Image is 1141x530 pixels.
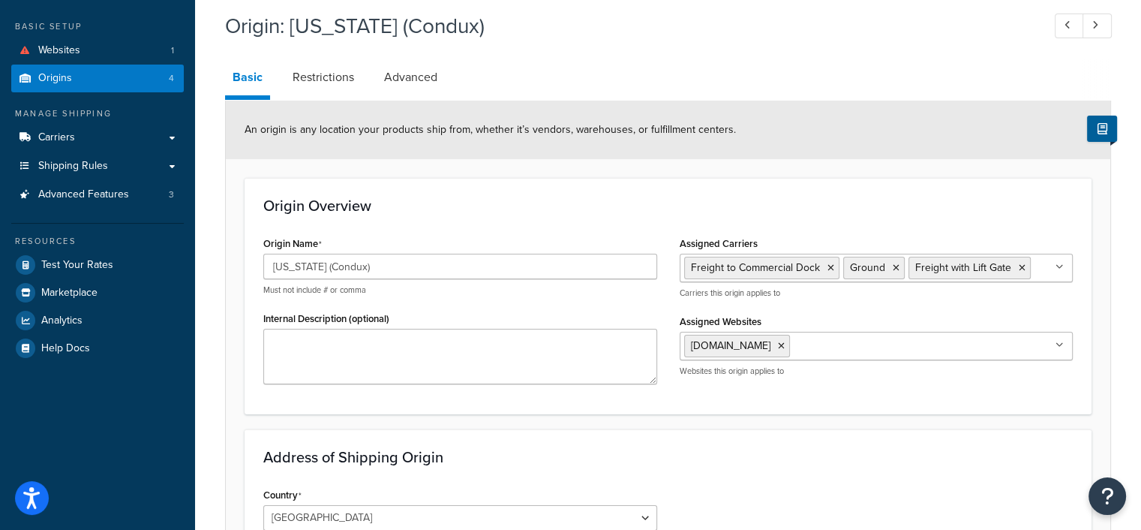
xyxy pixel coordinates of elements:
label: Country [263,489,302,501]
h1: Origin: [US_STATE] (Condux) [225,11,1027,41]
label: Internal Description (optional) [263,313,389,324]
span: Advanced Features [38,188,129,201]
a: Advanced [377,59,445,95]
span: Help Docs [41,342,90,355]
span: 4 [169,72,174,85]
span: Freight to Commercial Dock [691,260,820,276]
span: 3 [169,188,174,201]
button: Show Help Docs [1087,116,1117,142]
a: Restrictions [285,59,362,95]
span: Websites [38,44,80,57]
div: Manage Shipping [11,107,184,120]
label: Assigned Websites [680,316,761,327]
div: Resources [11,235,184,248]
a: Test Your Rates [11,251,184,279]
h3: Address of Shipping Origin [263,449,1073,465]
button: Open Resource Center [1088,477,1126,515]
span: Carriers [38,131,75,144]
span: Analytics [41,315,83,327]
p: Must not include # or comma [263,285,657,296]
h3: Origin Overview [263,197,1073,214]
a: Previous Record [1055,14,1084,38]
span: Freight with Lift Gate [915,260,1011,276]
label: Assigned Carriers [680,238,758,249]
span: 1 [171,44,174,57]
li: Origins [11,65,184,92]
span: [DOMAIN_NAME] [691,338,770,354]
label: Origin Name [263,238,322,250]
a: Carriers [11,124,184,152]
a: Analytics [11,307,184,334]
a: Advanced Features3 [11,181,184,209]
a: Next Record [1082,14,1112,38]
span: Origins [38,72,72,85]
a: Shipping Rules [11,152,184,180]
span: An origin is any location your products ship from, whether it’s vendors, warehouses, or fulfillme... [245,122,736,137]
li: Advanced Features [11,181,184,209]
span: Marketplace [41,287,98,300]
p: Carriers this origin applies to [680,288,1073,299]
span: Ground [850,260,885,276]
a: Origins4 [11,65,184,92]
div: Basic Setup [11,20,184,33]
a: Websites1 [11,37,184,65]
a: Marketplace [11,279,184,306]
span: Test Your Rates [41,259,113,272]
a: Help Docs [11,335,184,362]
a: Basic [225,59,270,100]
span: Shipping Rules [38,160,108,173]
p: Websites this origin applies to [680,366,1073,377]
